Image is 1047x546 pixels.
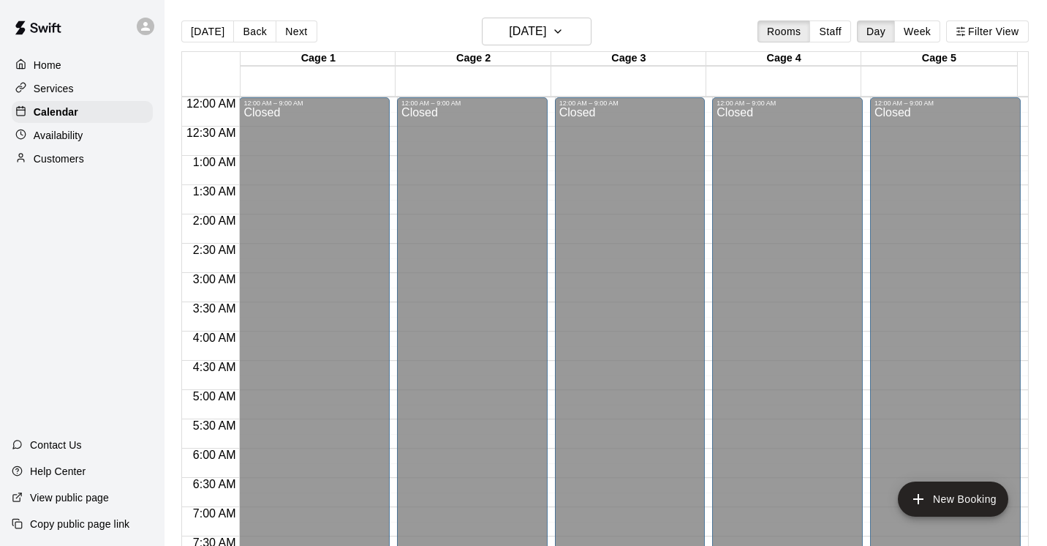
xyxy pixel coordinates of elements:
p: Calendar [34,105,78,119]
div: 12:00 AM – 9:00 AM [717,100,858,107]
p: Contact Us [30,438,82,452]
span: 7:00 AM [189,507,240,520]
p: Availability [34,128,83,143]
span: 4:00 AM [189,332,240,344]
a: Availability [12,124,153,146]
span: 1:30 AM [189,185,240,198]
div: Cage 4 [706,52,861,66]
h6: [DATE] [509,21,546,42]
p: View public page [30,490,109,505]
button: [DATE] [482,18,591,45]
span: 5:00 AM [189,390,240,403]
div: 12:00 AM – 9:00 AM [243,100,385,107]
span: 12:00 AM [183,97,240,110]
span: 6:00 AM [189,449,240,461]
div: Cage 1 [241,52,396,66]
div: Cage 5 [861,52,1016,66]
button: Back [233,20,276,42]
p: Copy public page link [30,517,129,531]
span: 3:30 AM [189,302,240,315]
a: Customers [12,148,153,170]
button: [DATE] [181,20,234,42]
span: 6:30 AM [189,478,240,490]
span: 3:00 AM [189,273,240,285]
button: add [898,482,1008,517]
span: 2:00 AM [189,214,240,227]
div: 12:00 AM – 9:00 AM [559,100,701,107]
p: Home [34,58,61,72]
div: Cage 2 [396,52,551,66]
span: 4:30 AM [189,361,240,373]
button: Staff [809,20,851,42]
button: Next [276,20,317,42]
span: 12:30 AM [183,127,240,139]
button: Filter View [946,20,1028,42]
a: Services [12,78,153,100]
span: 1:00 AM [189,156,240,168]
button: Day [857,20,895,42]
a: Home [12,54,153,76]
div: 12:00 AM – 9:00 AM [874,100,1016,107]
div: 12:00 AM – 9:00 AM [401,100,543,107]
button: Week [894,20,940,42]
span: 2:30 AM [189,244,240,256]
button: Rooms [757,20,810,42]
span: 5:30 AM [189,419,240,432]
div: Cage 3 [551,52,706,66]
p: Help Center [30,464,86,479]
a: Calendar [12,101,153,123]
p: Services [34,81,74,96]
p: Customers [34,152,84,166]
